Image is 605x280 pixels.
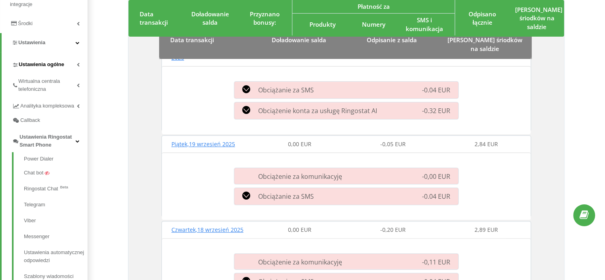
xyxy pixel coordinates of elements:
a: Ustawienia ogólne [12,55,88,72]
span: -0,00 EUR [422,172,450,181]
span: Wirtualna centrala telefoniczna [18,77,77,93]
a: Messenger [24,229,88,245]
span: Płatność za [357,2,389,10]
span: Produkty [309,20,336,28]
a: Ustawienia automatycznej odpowiedzi [24,245,88,268]
span: Doładowanie salda [272,36,326,44]
span: -0,05 EUR [380,140,406,148]
span: Doładowanie salda [191,10,229,26]
a: Ustawienia Ringostat Smart Phone [12,127,88,152]
a: Viber [24,213,88,229]
span: Obciążenie za komunikacyję [258,172,342,181]
a: Analityka kompleksowa [12,96,88,113]
span: [PERSON_NAME] śriodków na saldzie [447,36,522,52]
span: 0,00 EUR [288,140,311,148]
span: Obciążanie za SMS [258,192,314,201]
span: Odpisanie z salda [367,36,417,44]
a: Power Dialer [24,155,88,165]
span: -0,11 EUR [422,257,450,266]
span: Obciążenie konta za usługę Ringostat AI [258,106,377,115]
span: Callback [20,116,40,124]
span: Data transakcji [140,10,168,26]
span: 2,89 EUR [475,226,498,233]
span: Numery [362,20,385,28]
span: Obciążenie za komunikacyję [258,257,342,266]
span: -0.04 EUR [422,192,450,200]
span: Czwartek , 18 wrzesień 2025 [171,226,243,233]
span: -0,20 EUR [380,226,406,233]
span: 0,00 EUR [288,226,311,233]
span: Piątek , 19 wrzesień 2025 [171,140,235,148]
span: Obciążanie za SMS [258,86,314,94]
span: 2,84 EUR [475,140,498,148]
span: Środki [18,20,33,26]
a: Chat bot [24,165,88,181]
a: Telegram [24,197,88,213]
span: Odpisano łącznie [469,10,496,26]
span: [PERSON_NAME] śriodków na saldzie [515,6,562,31]
span: Ustawienia Ringostat Smart Phone [19,133,76,149]
span: Analityka kompleksowa [20,102,74,110]
span: Ustawienia ogólne [19,61,64,69]
span: Przyznano bonusy: [250,10,280,26]
span: -0.32 EUR [422,106,450,115]
a: Callback [12,113,88,127]
a: Wirtualna centrala telefoniczna [12,72,88,96]
span: SMS i komunikacja [406,16,443,32]
a: Ustawienia [2,33,88,52]
a: Ringostat ChatBeta [24,181,88,197]
span: Ustawienia [18,39,45,45]
span: -0.04 EUR [422,86,450,94]
span: Poniedziałek , 22 wrzesień 2025 [171,46,238,61]
span: Data transakcji [170,36,214,44]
